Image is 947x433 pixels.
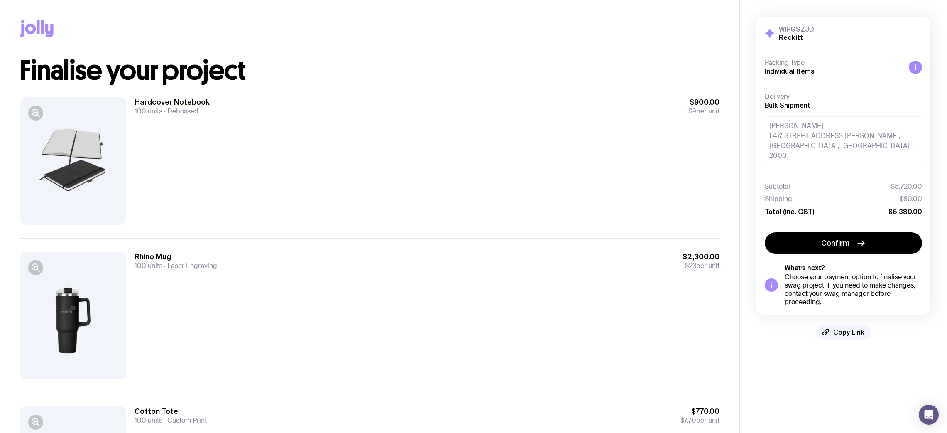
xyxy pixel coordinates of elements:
span: Bulk Shipment [765,101,810,109]
h1: Finalise your project [20,57,719,84]
h3: WIPGSZJD [779,25,814,33]
span: 100 units [135,107,162,116]
span: Custom Print [162,416,207,425]
span: $23 [685,261,696,270]
span: Confirm [821,238,849,248]
button: Copy Link [816,325,871,340]
span: $9 [688,107,696,116]
h4: Packing Type [765,59,902,67]
div: Choose your payment option to finalise your swag project. If you need to make changes, contact yo... [785,273,922,306]
span: $5,720.00 [891,182,922,191]
h2: Reckitt [779,33,814,42]
button: Confirm [765,232,922,254]
h3: Rhino Mug [135,252,217,262]
span: Laser Engraving [162,261,217,270]
span: per unit [680,416,719,425]
span: $770.00 [680,406,719,416]
div: Open Intercom Messenger [919,405,939,425]
span: $7.70 [680,416,696,425]
div: [PERSON_NAME] L47/[STREET_ADDRESS][PERSON_NAME], [GEOGRAPHIC_DATA], [GEOGRAPHIC_DATA] 2000 [765,116,922,165]
span: $80.00 [900,195,922,203]
span: Total (inc. GST) [765,207,814,216]
span: Copy Link [833,328,864,336]
h3: Hardcover Notebook [135,97,210,107]
span: Individual Items [765,67,815,75]
span: per unit [688,107,719,116]
h4: Delivery [765,93,922,101]
h5: What’s next? [785,264,922,272]
h3: Cotton Tote [135,406,207,416]
span: 100 units [135,416,162,425]
span: $6,380.00 [888,207,922,216]
span: Shipping [765,195,792,203]
span: 100 units [135,261,162,270]
span: $2,300.00 [683,252,719,262]
span: Debossed [162,107,198,116]
span: per unit [683,262,719,270]
span: $900.00 [688,97,719,107]
span: Subtotal [765,182,790,191]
